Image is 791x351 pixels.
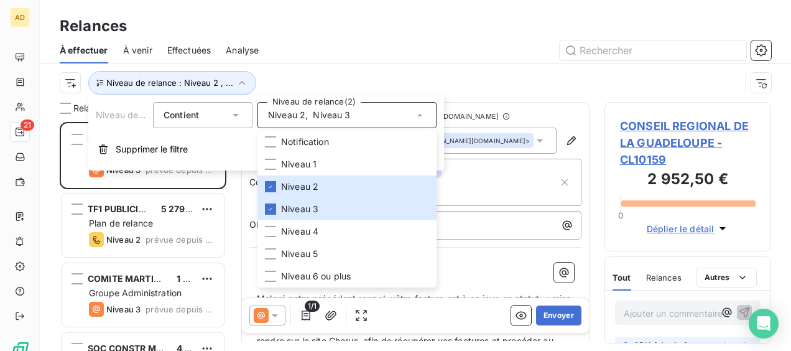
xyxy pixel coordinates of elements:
input: Rechercher [560,40,746,60]
button: Autres [696,268,757,288]
span: Niveau de relance [96,110,172,120]
span: Supprimer le filtre [116,143,188,156]
div: Open Intercom Messenger [749,309,779,339]
span: Déplier le détail [647,222,715,235]
button: Niveau de relance : Niveau 2 , ... [88,71,256,95]
span: Niveau 1 [281,158,317,171]
span: TF1 PUBLICITE SASU [88,204,176,214]
span: 21 [21,119,34,131]
span: Plan de relance [89,218,153,228]
span: Niveau 5 [281,248,318,260]
div: AD [10,7,30,27]
span: Analyse [226,44,259,57]
span: Groupe Administration [89,288,182,298]
button: Déplier le détail [643,222,733,236]
span: Niveau 3 [313,109,350,121]
span: Malgré notre précédent rappel, vôtre facture est à ce jour, en statut « mise à disposition du des... [257,293,574,318]
span: Bonjour [257,264,288,274]
span: Contient [164,110,199,120]
span: CONSEIL REGIONAL DE LA [GEOGRAPHIC_DATA] [88,134,297,144]
span: À effectuer [60,44,108,57]
label: Cc : [249,176,293,189]
span: À venir [123,44,152,57]
span: Tout [613,273,631,283]
button: Supprimer le filtre [88,136,444,163]
span: Effectuées [167,44,211,57]
span: Niveau 2 [106,235,141,245]
span: 1/1 [305,301,320,312]
span: 1 937,46 € [177,273,221,284]
span: COMITE MARTINIQUAIS DU TOURISME (CMT) [88,273,283,284]
span: prévue depuis 40 jours [146,235,215,245]
span: Niveau 2 [268,109,305,121]
span: 0 [618,210,623,220]
span: Niveau 4 [281,225,318,238]
span: ADV Adweb-Outremer [634,340,718,351]
span: 5 279,45 € [161,204,208,214]
span: CONSEIL REGIONAL DE LA GUADELOUPE - CL10159 [620,118,756,168]
h3: 2 952,50 € [620,168,756,193]
h3: Relances [60,15,127,37]
span: Relances [646,273,682,283]
span: Notification [281,136,329,148]
span: [DATE] 04:26 [723,342,769,349]
span: Niveau de relance : Niveau 2 , ... [106,78,233,88]
span: Niveau 3 [106,304,141,314]
div: grid [60,122,226,351]
button: Envoyer [536,306,581,325]
span: Relances [73,102,111,115]
span: Niveau 3 [281,203,318,215]
span: Niveau 6 ou plus [281,270,351,283]
span: Niveau 2 [281,180,318,193]
span: Objet : [249,219,277,230]
span: , [305,109,308,121]
span: prévue depuis 36 jours [146,304,215,314]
